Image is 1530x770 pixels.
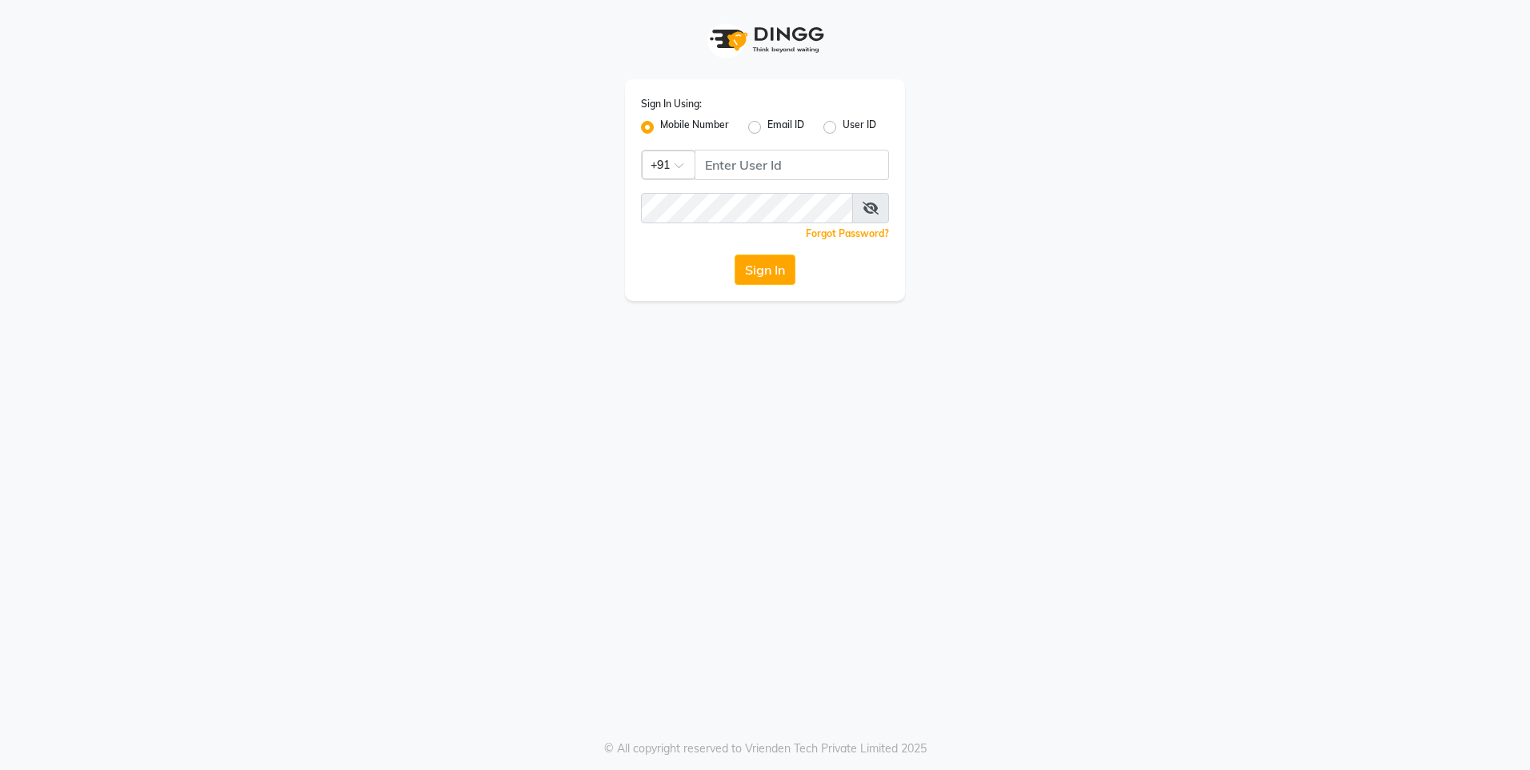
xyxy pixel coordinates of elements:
[641,97,702,111] label: Sign In Using:
[767,118,804,137] label: Email ID
[695,150,889,180] input: Username
[843,118,876,137] label: User ID
[735,255,795,285] button: Sign In
[641,193,853,223] input: Username
[701,16,829,63] img: logo1.svg
[660,118,729,137] label: Mobile Number
[806,227,889,239] a: Forgot Password?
